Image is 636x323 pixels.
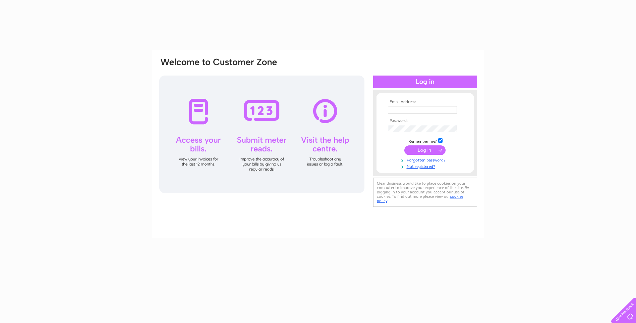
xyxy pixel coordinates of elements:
[386,119,464,123] th: Password:
[386,137,464,144] td: Remember me?
[373,178,477,207] div: Clear Business would like to place cookies on your computer to improve your experience of the sit...
[388,156,464,163] a: Forgotten password?
[388,163,464,169] a: Not registered?
[386,100,464,104] th: Email Address:
[377,194,463,203] a: cookies policy
[404,145,446,155] input: Submit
